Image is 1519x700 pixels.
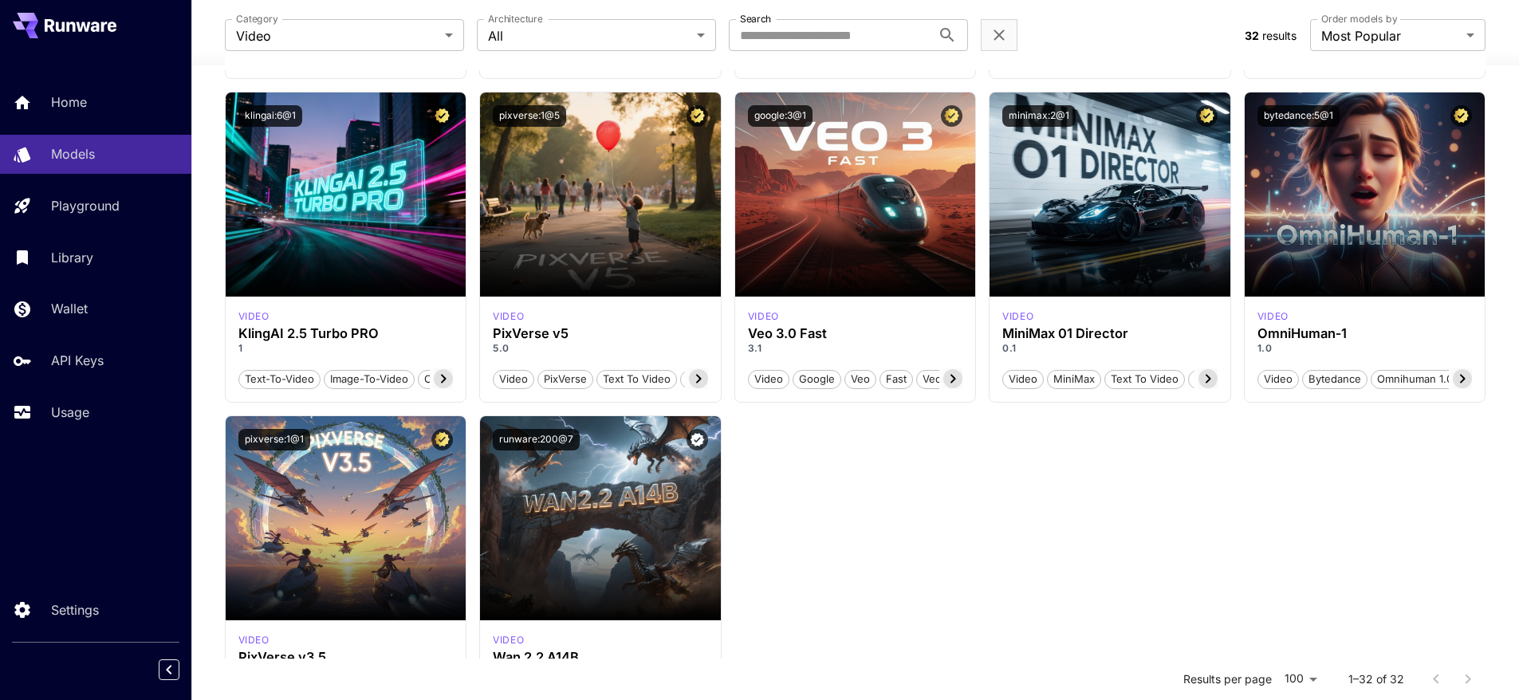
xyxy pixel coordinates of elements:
[431,429,453,450] button: Certified Model – Vetted for best performance and includes a commercial license.
[236,12,278,26] label: Category
[51,600,99,619] p: Settings
[1188,368,1221,389] button: T2V
[238,368,321,389] button: text-to-video
[493,633,524,647] div: wan_2_2_a14b_i2v
[493,309,524,324] div: pixverse_v5
[493,105,566,127] button: pixverse:1@5
[1105,372,1184,387] span: Text To Video
[1002,368,1044,389] button: Video
[493,341,708,356] p: 5.0
[238,309,270,324] p: video
[238,429,310,450] button: pixverse:1@1
[681,372,712,387] span: T2V
[916,368,982,389] button: Veo 3 Fast
[793,368,841,389] button: Google
[1183,671,1272,687] p: Results per page
[418,368,479,389] button: cinematic
[493,368,534,389] button: Video
[51,403,89,422] p: Usage
[748,326,963,341] h3: Veo 3.0 Fast
[1450,105,1472,127] button: Certified Model – Vetted for best performance and includes a commercial license.
[238,633,270,647] p: video
[1278,667,1323,690] div: 100
[488,26,691,45] span: All
[1262,29,1297,42] span: results
[680,368,713,389] button: T2V
[1257,309,1289,324] p: video
[1348,671,1404,687] p: 1–32 of 32
[1257,105,1340,127] button: bytedance:5@1
[1257,326,1473,341] h3: OmniHuman‑1
[1371,372,1458,387] span: Omnihuman 1.0
[238,633,270,647] div: pixverse_v3_5
[740,12,771,26] label: Search
[419,372,478,387] span: cinematic
[171,655,191,684] div: Collapse sidebar
[990,26,1009,45] button: Clear filters (1)
[880,372,912,387] span: Fast
[793,372,840,387] span: Google
[488,12,542,26] label: Architecture
[1258,372,1298,387] span: Video
[51,144,95,163] p: Models
[1002,105,1076,127] button: minimax:2@1
[236,26,439,45] span: Video
[238,105,302,127] button: klingai:6@1
[538,372,592,387] span: PixVerse
[1371,368,1459,389] button: Omnihuman 1.0
[1002,326,1218,341] h3: MiniMax 01 Director
[493,309,524,324] p: video
[1257,309,1289,324] div: omnihuman1
[493,326,708,341] h3: PixVerse v5
[917,372,981,387] span: Veo 3 Fast
[51,299,88,318] p: Wallet
[1104,368,1185,389] button: Text To Video
[880,368,913,389] button: Fast
[1047,368,1101,389] button: MiniMax
[493,650,708,665] h3: Wan 2.2 A14B
[1245,29,1259,42] span: 32
[51,351,104,370] p: API Keys
[1321,12,1397,26] label: Order models by
[941,105,962,127] button: Certified Model – Vetted for best performance and includes a commercial license.
[324,368,415,389] button: image-to-video
[597,372,676,387] span: Text To Video
[1189,372,1220,387] span: T2V
[1321,26,1460,45] span: Most Popular
[1302,368,1367,389] button: Bytedance
[748,309,779,324] div: google_veo_3_fast
[238,309,270,324] div: klingai_2_5_turbo_pro
[1303,372,1367,387] span: Bytedance
[844,368,876,389] button: Veo
[1003,372,1043,387] span: Video
[687,429,708,450] button: Verified working
[238,650,454,665] h3: PixVerse v3.5
[493,429,580,450] button: runware:200@7
[748,341,963,356] p: 3.1
[1257,341,1473,356] p: 1.0
[494,372,533,387] span: Video
[749,372,789,387] span: Video
[1257,368,1299,389] button: Video
[1048,372,1100,387] span: MiniMax
[845,372,876,387] span: Veo
[51,196,120,215] p: Playground
[239,372,320,387] span: text-to-video
[1196,105,1218,127] button: Certified Model – Vetted for best performance and includes a commercial license.
[1002,309,1033,324] div: minimax_01_director
[238,341,454,356] p: 1
[537,368,593,389] button: PixVerse
[238,326,454,341] h3: KlingAI 2.5 Turbo PRO
[325,372,414,387] span: image-to-video
[159,659,179,680] button: Collapse sidebar
[1002,341,1218,356] p: 0.1
[51,92,87,112] p: Home
[1002,309,1033,324] p: video
[51,248,93,267] p: Library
